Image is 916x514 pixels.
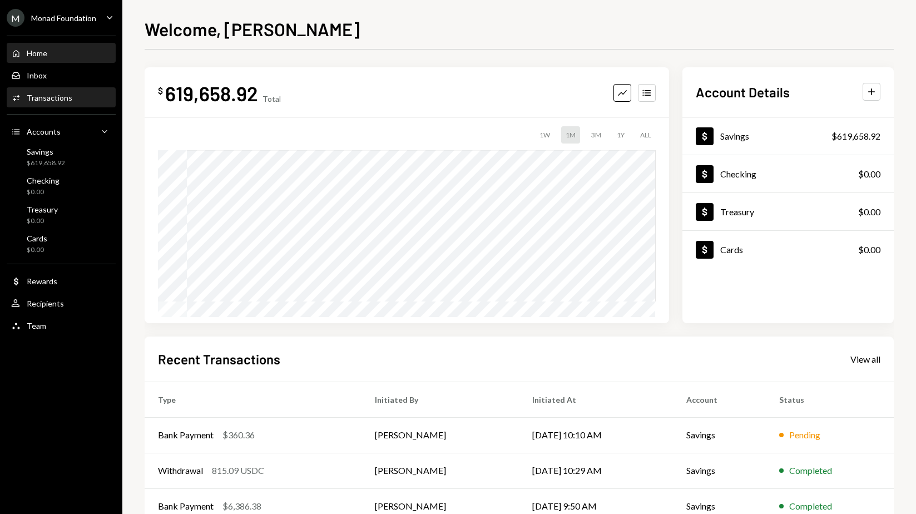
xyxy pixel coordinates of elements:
h1: Welcome, [PERSON_NAME] [145,18,360,40]
div: $619,658.92 [27,159,65,168]
div: $0.00 [27,187,60,197]
a: Transactions [7,87,116,107]
div: Recipients [27,299,64,308]
td: [PERSON_NAME] [362,417,519,453]
div: Treasury [720,206,754,217]
div: ALL [636,126,656,144]
a: Cards$0.00 [682,231,894,268]
a: Rewards [7,271,116,291]
div: Team [27,321,46,330]
a: Savings$619,658.92 [7,144,116,170]
th: Type [145,382,362,417]
div: Total [263,94,281,103]
a: Savings$619,658.92 [682,117,894,155]
div: Checking [27,176,60,185]
div: 619,658.92 [165,81,258,106]
div: M [7,9,24,27]
td: [PERSON_NAME] [362,453,519,488]
a: Cards$0.00 [7,230,116,257]
a: View all [850,353,880,365]
div: $ [158,85,163,96]
h2: Account Details [696,83,790,101]
a: Home [7,43,116,63]
a: Treasury$0.00 [7,201,116,228]
div: View all [850,354,880,365]
div: Withdrawal [158,464,203,477]
div: 815.09 USDC [212,464,264,477]
th: Initiated By [362,382,519,417]
div: $0.00 [858,205,880,219]
a: Recipients [7,293,116,313]
div: 3M [587,126,606,144]
td: Savings [673,417,766,453]
div: 1W [535,126,554,144]
div: $360.36 [222,428,255,442]
div: $0.00 [27,216,58,226]
th: Initiated At [519,382,674,417]
div: $6,386.38 [222,500,261,513]
div: Inbox [27,71,47,80]
div: Savings [27,147,65,156]
div: $619,658.92 [831,130,880,143]
div: Treasury [27,205,58,214]
div: Cards [720,244,743,255]
div: Home [27,48,47,58]
a: Checking$0.00 [7,172,116,199]
div: Rewards [27,276,57,286]
a: Treasury$0.00 [682,193,894,230]
div: Completed [789,500,832,513]
div: Cards [27,234,47,243]
a: Inbox [7,65,116,85]
td: Savings [673,453,766,488]
div: Monad Foundation [31,13,96,23]
div: 1Y [612,126,629,144]
h2: Recent Transactions [158,350,280,368]
div: $0.00 [858,167,880,181]
div: $0.00 [858,243,880,256]
div: Accounts [27,127,61,136]
a: Accounts [7,121,116,141]
th: Account [673,382,766,417]
th: Status [766,382,894,417]
div: Pending [789,428,820,442]
div: Transactions [27,93,72,102]
div: Completed [789,464,832,477]
div: $0.00 [27,245,47,255]
div: Bank Payment [158,428,214,442]
div: Bank Payment [158,500,214,513]
a: Checking$0.00 [682,155,894,192]
td: [DATE] 10:29 AM [519,453,674,488]
div: 1M [561,126,580,144]
div: Savings [720,131,749,141]
a: Team [7,315,116,335]
div: Checking [720,169,756,179]
td: [DATE] 10:10 AM [519,417,674,453]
